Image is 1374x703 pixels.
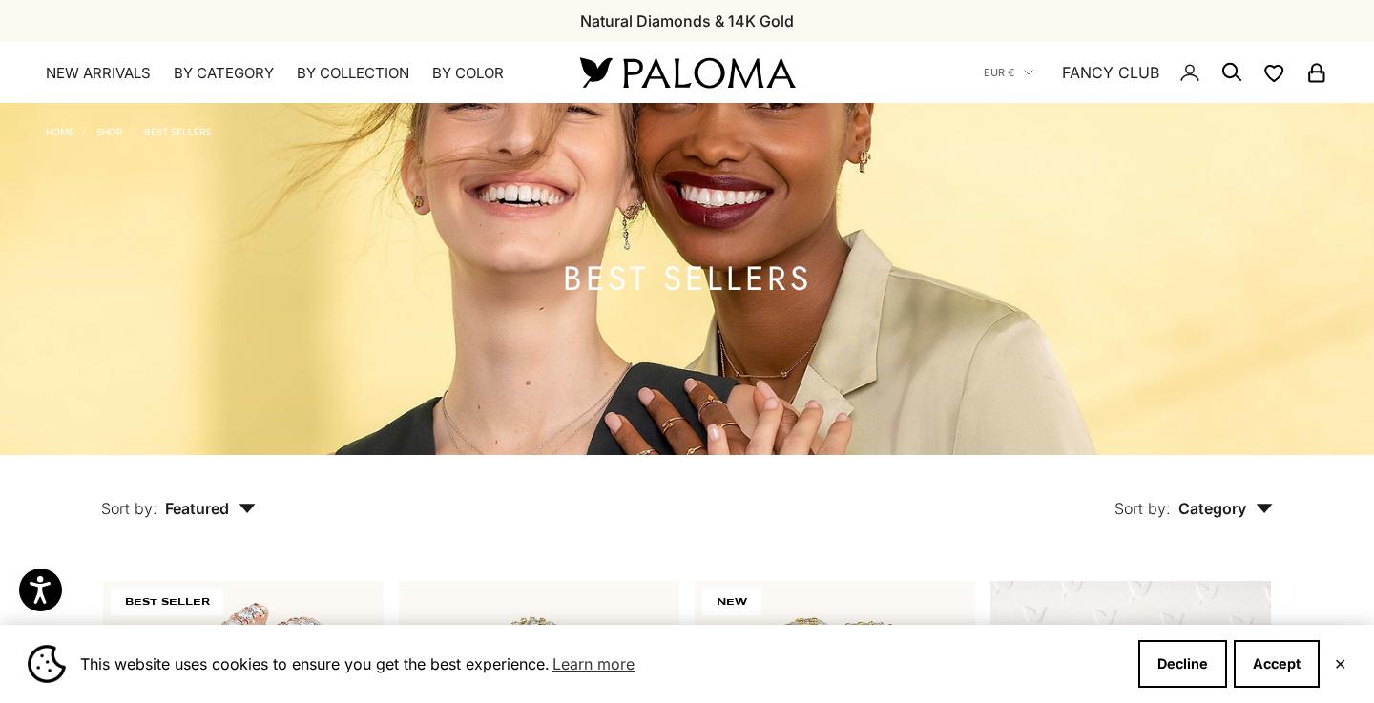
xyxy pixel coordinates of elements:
[1138,640,1227,688] button: Decline
[46,126,74,137] a: Home
[1178,499,1273,518] span: Category
[550,650,637,678] a: Learn more
[297,64,409,83] summary: By Collection
[432,64,504,83] summary: By Color
[984,64,1033,81] button: EUR €
[174,64,274,83] summary: By Category
[702,589,761,615] span: NEW
[101,499,157,518] span: Sort by:
[984,42,1328,103] nav: Secondary navigation
[144,126,211,137] a: BEST SELLERS
[96,126,122,137] a: Shop
[580,9,794,33] p: Natural Diamonds & 14K Gold
[1234,640,1320,688] button: Accept
[1071,455,1317,535] button: Sort by: Category
[563,267,812,291] h1: BEST SELLERS
[1062,60,1159,85] a: FANCY CLUB
[80,650,1123,678] span: This website uses cookies to ensure you get the best experience.
[46,64,151,83] a: NEW ARRIVALS
[1334,658,1346,670] button: Close
[46,122,211,137] nav: Breadcrumb
[1114,499,1171,518] span: Sort by:
[28,645,66,683] img: Cookie banner
[111,589,223,615] span: BEST SELLER
[984,64,1014,81] span: EUR €
[165,499,256,518] span: Featured
[57,455,300,535] button: Sort by: Featured
[46,64,534,83] nav: Primary navigation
